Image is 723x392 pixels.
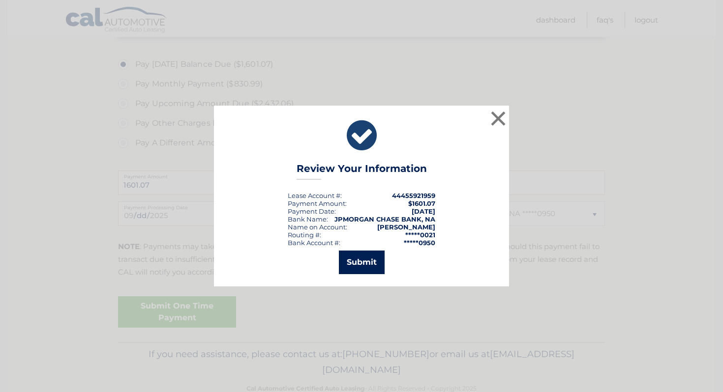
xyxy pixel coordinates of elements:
strong: [PERSON_NAME] [377,223,435,231]
div: Name on Account: [288,223,347,231]
div: Bank Account #: [288,239,340,247]
div: Bank Name: [288,215,328,223]
strong: JPMORGAN CHASE BANK, NA [334,215,435,223]
div: Lease Account #: [288,192,342,199]
h3: Review Your Information [297,163,427,180]
button: Submit [339,251,385,274]
span: $1601.07 [408,199,435,207]
div: Payment Amount: [288,199,347,207]
div: : [288,207,336,215]
span: Payment Date [288,207,334,215]
button: × [488,109,508,128]
strong: 44455921959 [392,192,435,199]
div: Routing #: [288,231,321,239]
span: [DATE] [412,207,435,215]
